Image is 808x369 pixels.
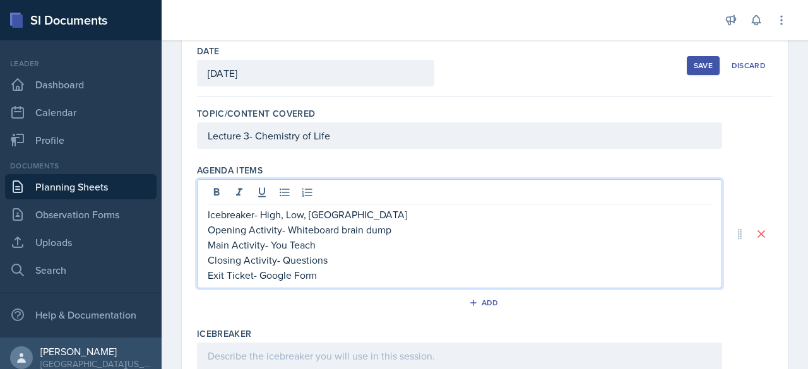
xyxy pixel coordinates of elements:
div: Leader [5,58,157,69]
p: Icebreaker- High, Low, [GEOGRAPHIC_DATA] [208,207,711,222]
label: Date [197,45,219,57]
div: Discard [732,61,766,71]
button: Discard [725,56,773,75]
label: Icebreaker [197,327,252,340]
div: [PERSON_NAME] [40,345,151,358]
a: Search [5,257,157,283]
a: Calendar [5,100,157,125]
a: Planning Sheets [5,174,157,199]
a: Observation Forms [5,202,157,227]
div: Add [472,298,499,308]
button: Save [687,56,720,75]
a: Uploads [5,230,157,255]
div: Help & Documentation [5,302,157,327]
label: Topic/Content Covered [197,107,315,120]
p: Main Activity- You Teach [208,237,711,252]
p: Exit Ticket- Google Form [208,267,711,283]
p: Opening Activity- Whiteboard brain dump [208,222,711,237]
p: Lecture 3- Chemistry of Life [208,128,711,143]
button: Add [465,293,506,312]
div: Documents [5,160,157,172]
label: Agenda items [197,164,263,177]
a: Profile [5,127,157,153]
a: Dashboard [5,72,157,97]
p: Closing Activity- Questions [208,252,711,267]
div: Save [694,61,713,71]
